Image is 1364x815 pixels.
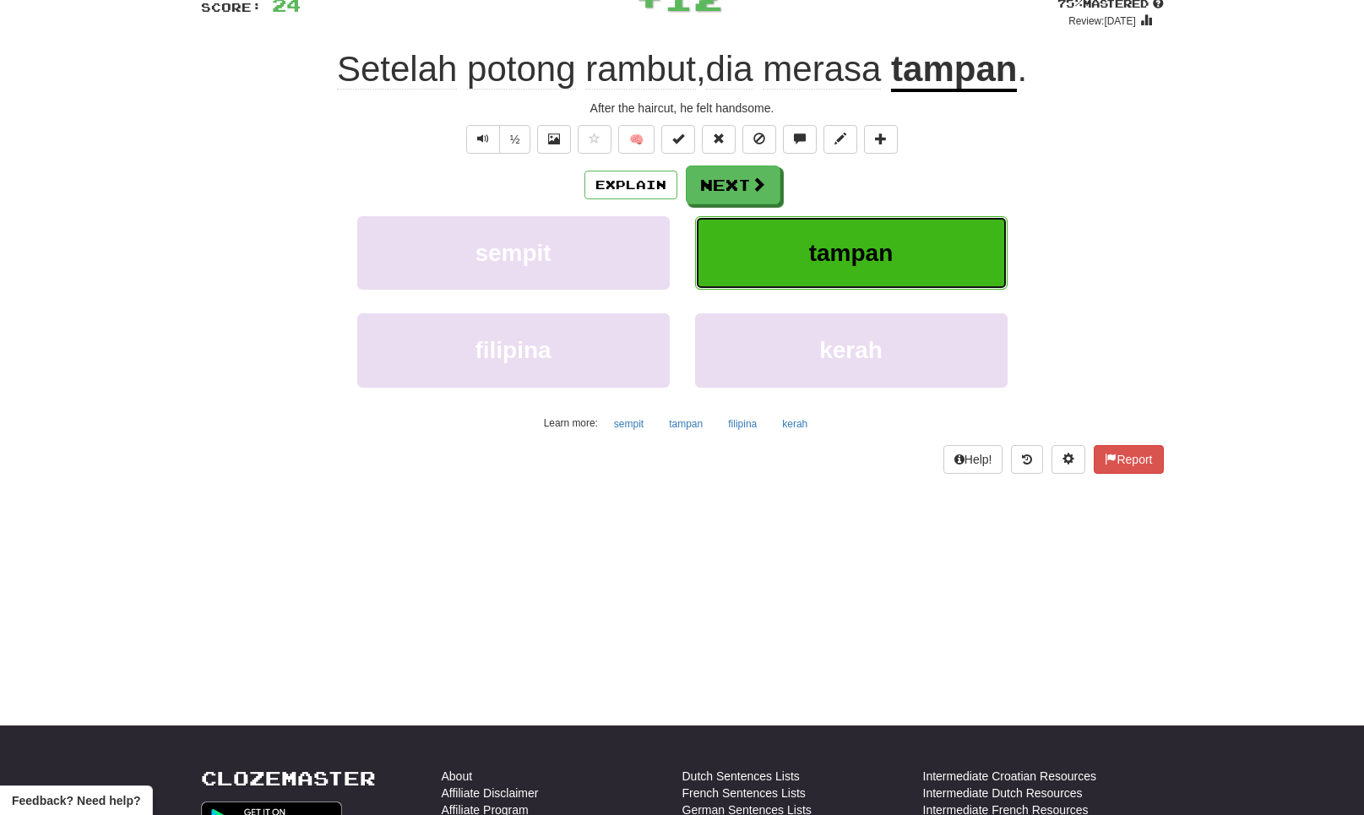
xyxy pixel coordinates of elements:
[466,125,500,154] button: Play sentence audio (ctl+space)
[819,337,883,363] span: kerah
[201,100,1164,117] div: After the haircut, he felt handsome.
[585,49,696,90] span: rambut
[1011,445,1043,474] button: Round history (alt+y)
[463,125,531,154] div: Text-to-speech controls
[475,337,551,363] span: filipina
[864,125,898,154] button: Add to collection (alt+a)
[891,49,1017,92] u: tampan
[1068,15,1136,27] small: Review: [DATE]
[660,411,712,437] button: tampan
[763,49,881,90] span: merasa
[702,125,736,154] button: Reset to 0% Mastered (alt+r)
[661,125,695,154] button: Set this sentence to 100% Mastered (alt+m)
[923,768,1096,785] a: Intermediate Croatian Resources
[475,240,551,266] span: sempit
[742,125,776,154] button: Ignore sentence (alt+i)
[706,49,753,90] span: dia
[357,216,670,290] button: sempit
[467,49,575,90] span: potong
[923,785,1083,801] a: Intermediate Dutch Resources
[357,313,670,387] button: filipina
[809,240,894,266] span: tampan
[695,216,1008,290] button: tampan
[605,411,653,437] button: sempit
[618,125,655,154] button: 🧠
[1017,49,1027,89] span: .
[499,125,531,154] button: ½
[783,125,817,154] button: Discuss sentence (alt+u)
[943,445,1003,474] button: Help!
[682,768,800,785] a: Dutch Sentences Lists
[337,49,891,90] span: ,
[442,785,539,801] a: Affiliate Disclaimer
[584,171,677,199] button: Explain
[201,768,376,789] a: Clozemaster
[773,411,817,437] button: kerah
[544,417,598,429] small: Learn more:
[719,411,766,437] button: filipina
[682,785,806,801] a: French Sentences Lists
[337,49,457,90] span: Setelah
[537,125,571,154] button: Show image (alt+x)
[1094,445,1163,474] button: Report
[823,125,857,154] button: Edit sentence (alt+d)
[686,166,780,204] button: Next
[442,768,473,785] a: About
[12,792,140,809] span: Open feedback widget
[578,125,611,154] button: Favorite sentence (alt+f)
[695,313,1008,387] button: kerah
